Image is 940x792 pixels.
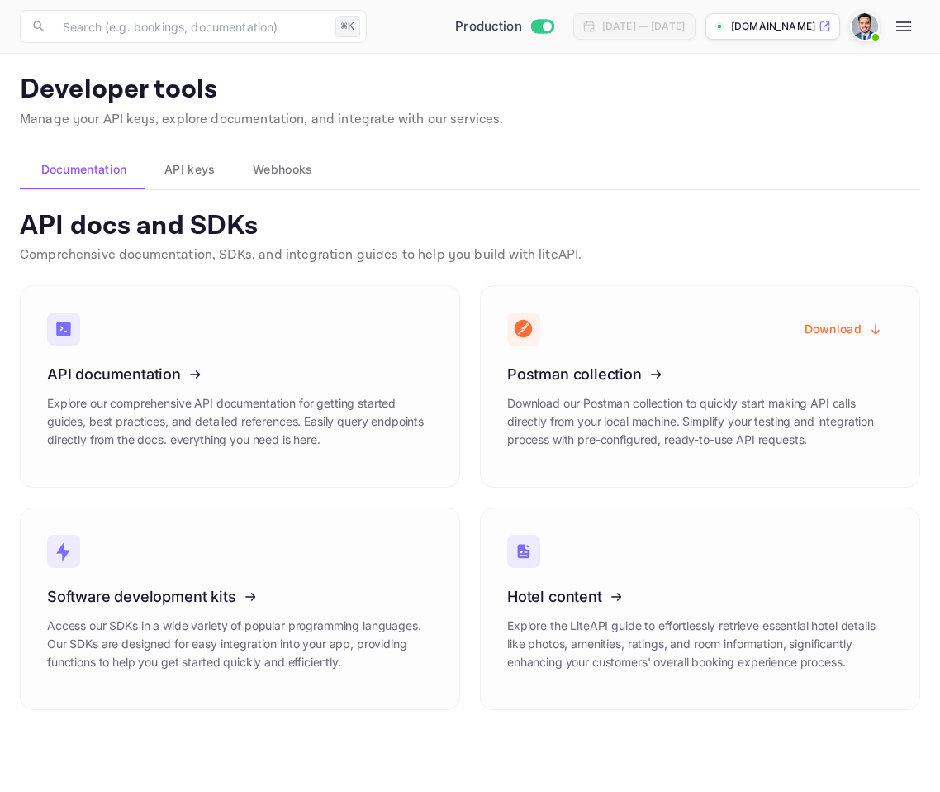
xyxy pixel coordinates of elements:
p: Developer tools [20,74,920,107]
a: Hotel contentExplore the LiteAPI guide to effortlessly retrieve essential hotel details like phot... [480,508,920,710]
p: Access our SDKs in a wide variety of popular programming languages. Our SDKs are designed for eas... [47,617,433,671]
h3: API documentation [47,365,433,383]
span: Documentation [41,160,127,179]
a: Software development kitsAccess our SDKs in a wide variety of popular programming languages. Our ... [20,508,460,710]
button: Download [795,313,893,346]
a: API documentationExplore our comprehensive API documentation for getting started guides, best pra... [20,285,460,488]
h3: Hotel content [507,588,893,605]
div: account-settings tabs [20,150,920,189]
h3: Software development kits [47,588,433,605]
p: Explore the LiteAPI guide to effortlessly retrieve essential hotel details like photos, amenities... [507,617,893,671]
span: Production [455,17,522,36]
p: API docs and SDKs [20,210,920,243]
p: Explore our comprehensive API documentation for getting started guides, best practices, and detai... [47,394,433,449]
span: API keys [164,160,215,179]
p: Manage your API keys, explore documentation, and integrate with our services. [20,110,920,130]
p: [DOMAIN_NAME] [731,19,815,34]
img: Santiago Moran Labat [852,13,878,40]
div: Switch to Sandbox mode [449,17,560,36]
div: ⌘K [335,16,360,37]
p: Download our Postman collection to quickly start making API calls directly from your local machin... [507,394,893,449]
p: Comprehensive documentation, SDKs, and integration guides to help you build with liteAPI. [20,246,920,265]
div: [DATE] — [DATE] [602,19,685,34]
h3: Postman collection [507,365,893,383]
span: Webhooks [253,160,312,179]
input: Search (e.g. bookings, documentation) [53,10,329,43]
